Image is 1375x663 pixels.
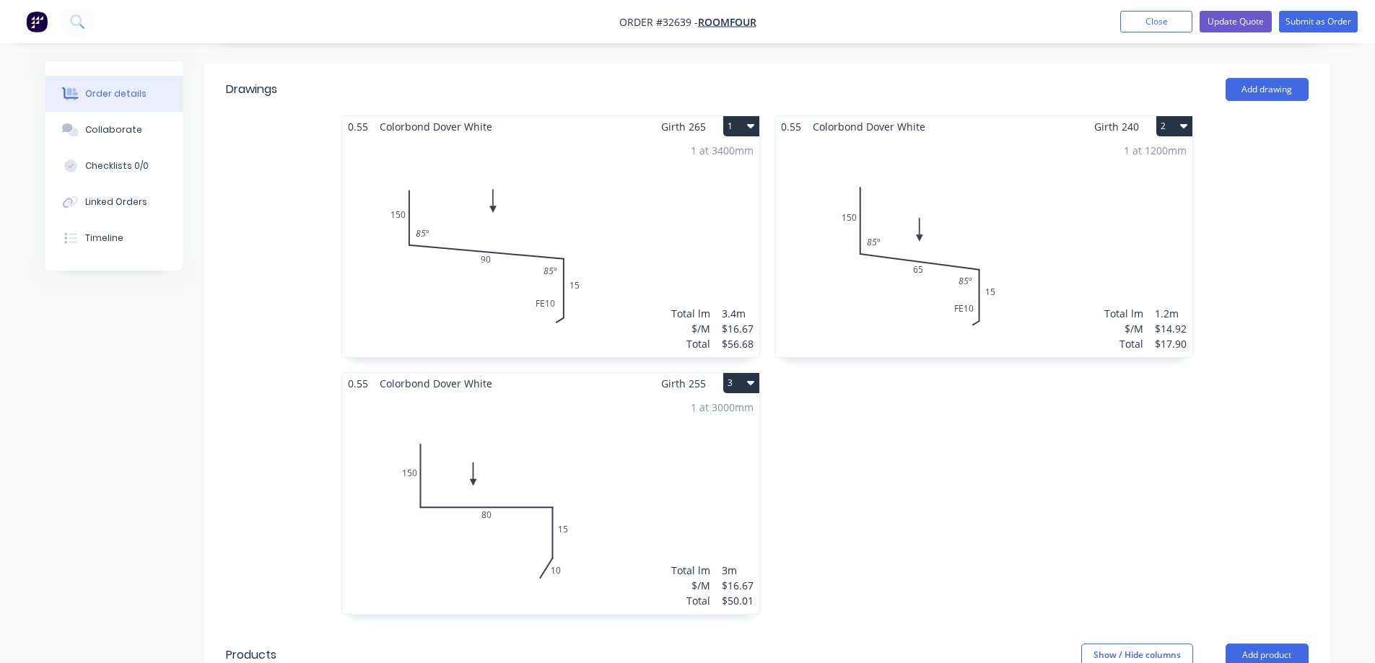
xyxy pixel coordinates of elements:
span: Colorbond Dover White [374,373,498,394]
div: $/M [671,321,710,336]
a: ROOMFOUR [698,15,756,29]
span: Girth 255 [661,373,706,394]
div: 3m [722,563,754,578]
div: 3.4m [722,306,754,321]
img: Factory [26,11,48,32]
button: Submit as Order [1279,11,1358,32]
span: 0.55 [775,116,807,137]
div: Total [671,593,710,608]
div: Total lm [671,306,710,321]
div: $/M [671,578,710,593]
button: Update Quote [1200,11,1272,32]
div: 1.2m [1155,306,1187,321]
button: Timeline [45,220,183,256]
span: Order #32639 - [619,15,698,29]
span: Girth 265 [661,116,706,137]
button: Collaborate [45,112,183,148]
div: Total lm [671,563,710,578]
button: 2 [1156,116,1192,136]
div: $17.90 [1155,336,1187,351]
span: Colorbond Dover White [374,116,498,137]
div: 015065FE101585º85º1 at 1200mmTotal lm$/MTotal1.2m$14.92$17.90 [775,137,1192,357]
div: Timeline [85,232,123,245]
div: $56.68 [722,336,754,351]
div: 1 at 3400mm [691,143,754,158]
button: Add drawing [1226,78,1309,101]
div: Total [671,336,710,351]
div: $50.01 [722,593,754,608]
button: 3 [723,373,759,393]
div: $14.92 [1155,321,1187,336]
div: $16.67 [722,578,754,593]
button: 1 [723,116,759,136]
button: Checklists 0/0 [45,148,183,184]
button: Close [1120,11,1192,32]
button: Linked Orders [45,184,183,220]
div: Checklists 0/0 [85,159,149,172]
div: 1 at 1200mm [1124,143,1187,158]
div: 1 at 3000mm [691,400,754,415]
span: Colorbond Dover White [807,116,931,137]
div: Linked Orders [85,196,147,208]
button: Order details [45,76,183,112]
div: Drawings [226,81,277,98]
div: $/M [1104,321,1143,336]
div: $16.67 [722,321,754,336]
div: Total [1104,336,1143,351]
div: 015090FE101585º85º1 at 3400mmTotal lm$/MTotal3.4m$16.67$56.68 [342,137,759,357]
span: 0.55 [342,373,374,394]
span: Girth 240 [1094,116,1139,137]
div: Order details [85,87,147,100]
div: Collaborate [85,123,142,136]
span: 0.55 [342,116,374,137]
div: 01508015101 at 3000mmTotal lm$/MTotal3m$16.67$50.01 [342,394,759,614]
div: Total lm [1104,306,1143,321]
